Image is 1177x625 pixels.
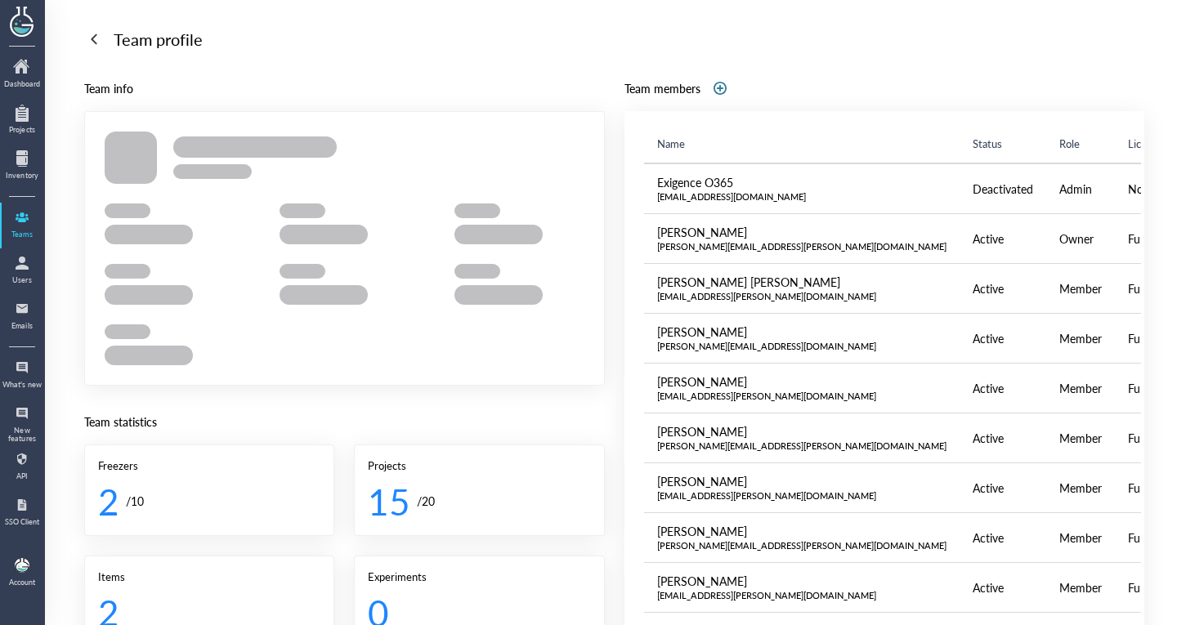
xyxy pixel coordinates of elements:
td: Member [1046,264,1115,314]
div: [PERSON_NAME] [657,573,947,589]
td: Member [1046,513,1115,563]
div: [EMAIL_ADDRESS][DOMAIN_NAME] [657,190,947,203]
a: Teams [2,204,43,247]
div: [PERSON_NAME] [657,224,947,240]
span: Role [1059,136,1080,151]
td: Full [1115,413,1176,463]
div: / 20 [417,491,435,511]
div: Emails [2,322,43,330]
a: Projects [2,100,43,142]
td: Active [960,463,1046,513]
span: License [1128,136,1163,151]
div: [PERSON_NAME][EMAIL_ADDRESS][PERSON_NAME][DOMAIN_NAME] [657,440,947,453]
div: [PERSON_NAME] [657,523,947,539]
td: Member [1046,413,1115,463]
a: Emails [2,296,43,338]
td: Deactivated [960,163,1046,214]
div: [EMAIL_ADDRESS][PERSON_NAME][DOMAIN_NAME] [657,390,947,403]
a: SSO Client [2,492,43,534]
div: [EMAIL_ADDRESS][PERSON_NAME][DOMAIN_NAME] [657,589,947,602]
td: Member [1046,563,1115,613]
td: Member [1046,463,1115,513]
div: Team statistics [84,412,605,431]
div: [PERSON_NAME] [657,423,947,440]
a: API [2,446,43,489]
div: Users [2,276,43,284]
div: New features [2,426,43,444]
div: Inventory [2,172,43,180]
div: Experiments [368,569,590,584]
div: 15 [368,480,410,522]
td: Active [960,214,1046,264]
div: Projects [2,126,43,134]
td: Full [1115,563,1176,613]
div: What's new [2,381,43,389]
img: b9474ba4-a536-45cc-a50d-c6e2543a7ac2.jpeg [15,558,29,573]
div: Items [98,569,320,584]
div: Projects [368,458,590,473]
div: [PERSON_NAME][EMAIL_ADDRESS][PERSON_NAME][DOMAIN_NAME] [657,539,947,552]
a: Users [2,250,43,292]
td: Admin [1046,163,1115,214]
a: Team profile [84,26,1144,52]
span: Status [973,136,1002,151]
div: Team members [624,79,700,97]
a: New features [2,400,43,443]
div: API [2,472,43,480]
td: Full [1115,264,1176,314]
td: Full [1115,364,1176,413]
div: [PERSON_NAME] [657,324,947,340]
td: Member [1046,364,1115,413]
div: Account [9,578,35,587]
td: Active [960,513,1046,563]
span: Name [657,136,685,151]
div: [PERSON_NAME][EMAIL_ADDRESS][DOMAIN_NAME] [657,340,947,353]
div: [EMAIL_ADDRESS][PERSON_NAME][DOMAIN_NAME] [657,489,947,502]
td: Active [960,264,1046,314]
div: Team info [84,78,605,98]
td: Active [960,563,1046,613]
td: Active [960,364,1046,413]
td: Active [960,413,1046,463]
td: Member [1046,314,1115,364]
div: Exigence O365 [657,174,947,190]
td: Active [960,314,1046,364]
div: Team profile [114,26,203,52]
div: [PERSON_NAME] [PERSON_NAME] [657,274,947,290]
td: None [1115,163,1176,214]
div: [PERSON_NAME][EMAIL_ADDRESS][PERSON_NAME][DOMAIN_NAME] [657,240,947,253]
div: Dashboard [2,80,43,88]
div: Freezers [98,458,320,473]
a: Inventory [2,145,43,188]
div: [PERSON_NAME] [657,473,947,489]
td: Full [1115,513,1176,563]
td: Full [1115,214,1176,264]
div: [PERSON_NAME] [657,373,947,390]
img: genemod logo [2,1,42,39]
div: [EMAIL_ADDRESS][PERSON_NAME][DOMAIN_NAME] [657,290,947,303]
div: / 10 [126,491,144,511]
div: 2 [98,480,119,522]
td: Full [1115,463,1176,513]
div: SSO Client [2,518,43,526]
a: What's new [2,355,43,397]
div: Teams [2,230,43,239]
td: Owner [1046,214,1115,264]
a: Dashboard [2,54,43,96]
td: Full [1115,314,1176,364]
